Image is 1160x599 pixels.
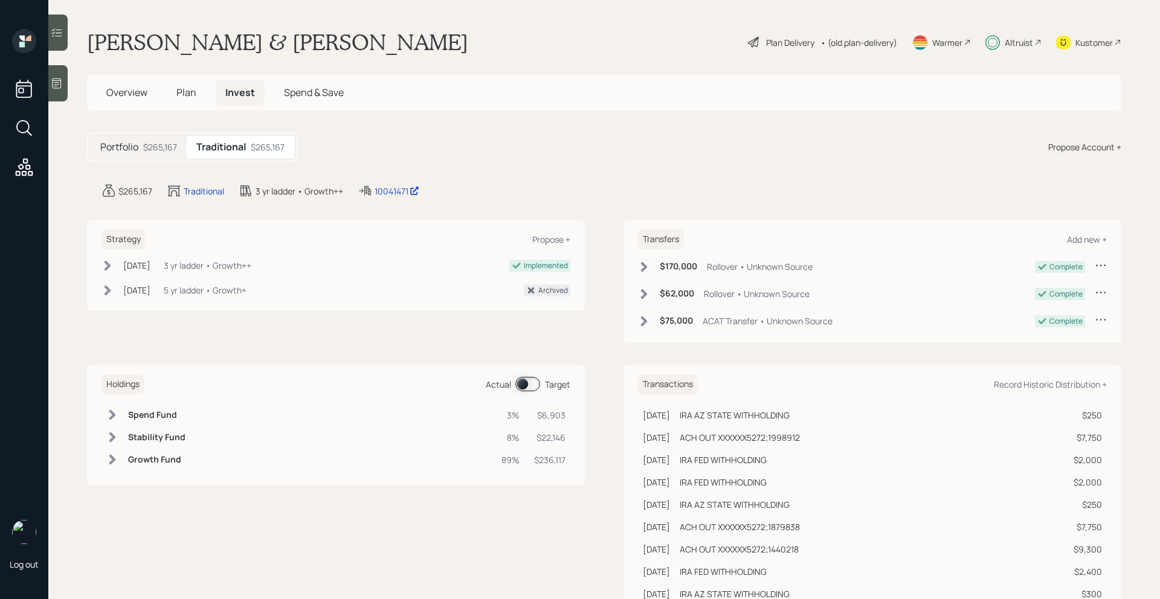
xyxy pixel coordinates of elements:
[123,259,150,272] div: [DATE]
[12,520,36,544] img: michael-russo-headshot.png
[660,289,694,299] h6: $62,000
[196,141,246,153] h5: Traditional
[101,229,146,249] h6: Strategy
[501,409,520,421] div: 3%
[643,543,670,556] div: [DATE]
[643,431,670,444] div: [DATE]
[534,409,565,421] div: $6,903
[680,498,790,511] div: IRA AZ STATE WITHHOLDING
[10,559,39,570] div: Log out
[164,259,251,272] div: 3 yr ladder • Growth++
[638,374,698,394] h6: Transactions
[994,379,1107,390] div: Record Historic Distribution +
[643,498,670,511] div: [DATE]
[680,521,800,533] div: ACH OUT XXXXXX5272;1879838
[284,86,344,99] span: Spend & Save
[128,455,185,465] h6: Growth Fund
[680,565,767,578] div: IRA FED WITHHOLDING
[1074,476,1102,488] div: $2,000
[545,378,570,391] div: Target
[118,185,152,197] div: $265,167
[1067,234,1107,245] div: Add new +
[680,431,800,444] div: ACH OUT XXXXXX5272;1998912
[100,141,138,153] h5: Portfolio
[128,410,185,420] h6: Spend Fund
[643,565,670,578] div: [DATE]
[704,287,810,300] div: Rollover • Unknown Source
[707,260,813,273] div: Rollover • Unknown Source
[680,409,790,421] div: IRA AZ STATE WITHHOLDING
[1075,36,1113,49] div: Kustomer
[251,141,285,153] div: $265,167
[225,86,255,99] span: Invest
[538,285,568,296] div: Archived
[660,316,693,326] h6: $75,000
[486,378,511,391] div: Actual
[176,86,196,99] span: Plan
[1049,289,1083,299] div: Complete
[123,284,150,296] div: [DATE]
[1074,431,1102,444] div: $7,750
[501,431,520,444] div: 8%
[703,315,833,327] div: ACAT Transfer • Unknown Source
[1048,141,1121,153] div: Propose Account +
[87,29,468,56] h1: [PERSON_NAME] & [PERSON_NAME]
[375,185,419,197] div: 10041471
[501,453,520,466] div: 89%
[643,409,670,421] div: [DATE]
[256,185,343,197] div: 3 yr ladder • Growth++
[766,36,814,49] div: Plan Delivery
[643,453,670,466] div: [DATE]
[532,234,570,245] div: Propose +
[143,141,177,153] div: $265,167
[1074,498,1102,511] div: $250
[1074,565,1102,578] div: $2,400
[1074,409,1102,421] div: $250
[1005,36,1033,49] div: Altruist
[1049,261,1083,272] div: Complete
[1074,521,1102,533] div: $7,750
[638,229,684,249] h6: Transfers
[101,374,144,394] h6: Holdings
[1074,453,1102,466] div: $2,000
[1074,543,1102,556] div: $9,300
[680,453,767,466] div: IRA FED WITHHOLDING
[524,260,568,271] div: Implemented
[534,431,565,444] div: $22,146
[128,432,185,443] h6: Stability Fund
[932,36,962,49] div: Warmer
[680,543,799,556] div: ACH OUT XXXXXX5272;1440218
[643,521,670,533] div: [DATE]
[1049,316,1083,327] div: Complete
[680,476,767,488] div: IRA FED WITHHOLDING
[164,284,246,296] div: 5 yr ladder • Growth+
[643,476,670,488] div: [DATE]
[820,36,897,49] div: • (old plan-delivery)
[106,86,147,99] span: Overview
[660,261,697,272] h6: $170,000
[534,453,565,466] div: $236,117
[184,185,224,197] div: Traditional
